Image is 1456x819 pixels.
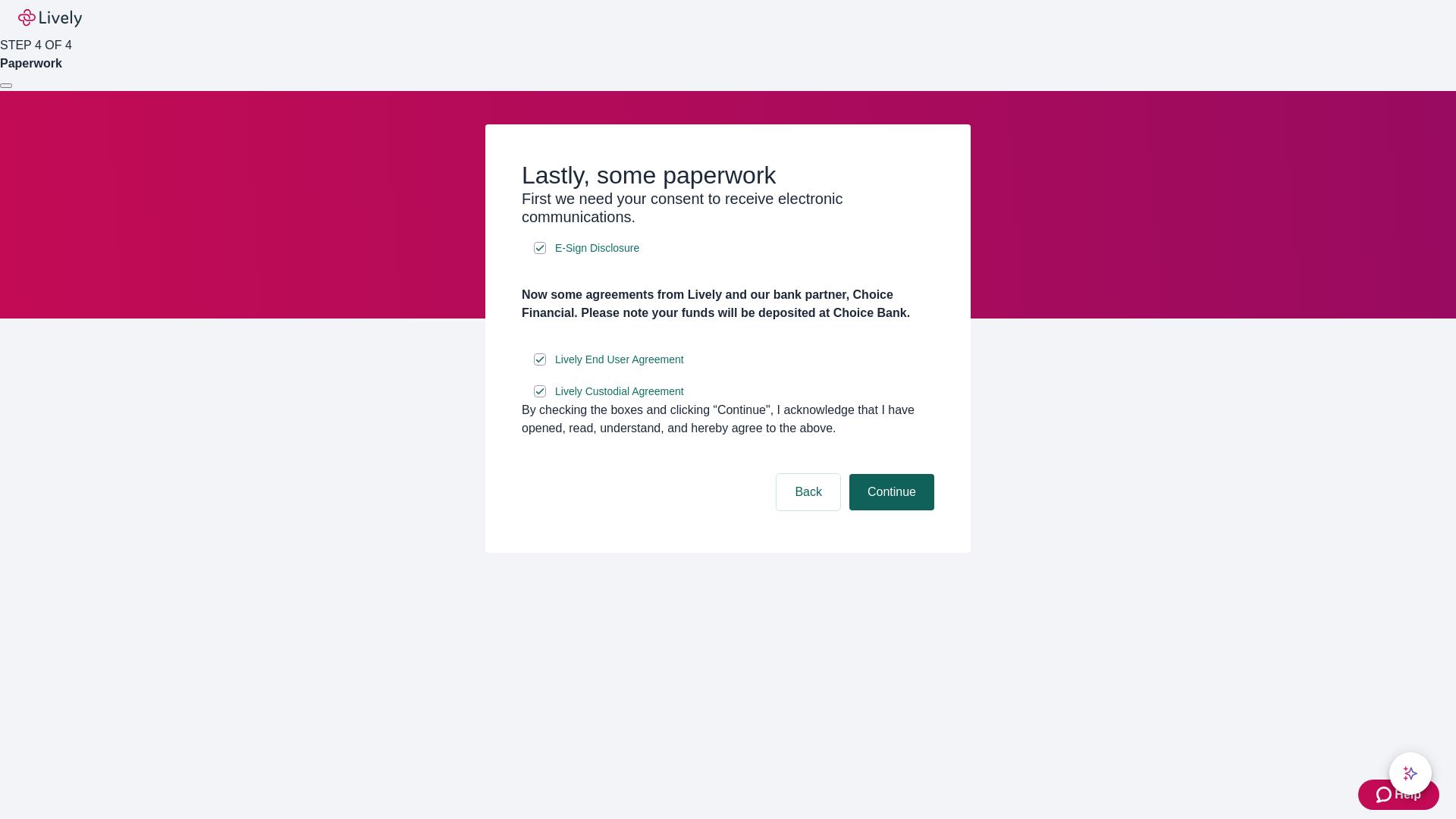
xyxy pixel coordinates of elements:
[18,9,82,27] img: Lively
[522,401,934,438] div: By checking the boxes and clicking “Continue", I acknowledge that I have opened, read, understand...
[522,190,934,226] h3: First we need your consent to receive electronic communications.
[555,352,684,368] span: Lively End User Agreement
[522,161,934,190] h2: Lastly, some paperwork
[552,239,642,258] a: e-sign disclosure document
[1389,752,1432,795] button: chat
[552,350,687,369] a: e-sign disclosure document
[849,474,934,510] button: Continue
[1358,780,1439,810] button: Zendesk support iconHelp
[555,240,639,256] span: E-Sign Disclosure
[552,382,687,401] a: e-sign disclosure document
[1376,786,1395,804] svg: Zendesk support icon
[522,286,934,322] h4: Now some agreements from Lively and our bank partner, Choice Financial. Please note your funds wi...
[555,384,684,400] span: Lively Custodial Agreement
[1395,786,1421,804] span: Help
[777,474,840,510] button: Back
[1403,766,1418,781] svg: Lively AI Assistant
